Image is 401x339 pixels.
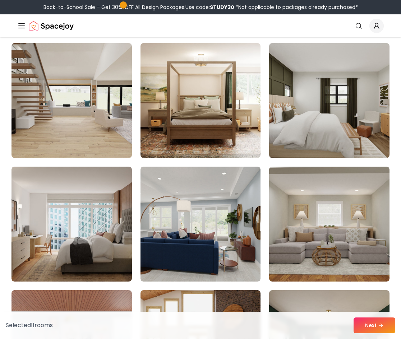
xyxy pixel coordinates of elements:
[17,14,384,37] nav: Global
[140,43,261,158] img: Room room-83
[354,317,395,333] button: Next
[11,43,132,158] img: Room room-82
[269,167,390,282] img: Room room-87
[6,321,53,330] p: Selected 11 room s
[210,4,234,11] b: STUDY30
[269,43,390,158] img: Room room-84
[140,167,261,282] img: Room room-86
[29,19,74,33] a: Spacejoy
[185,4,234,11] span: Use code:
[29,19,74,33] img: Spacejoy Logo
[234,4,358,11] span: *Not applicable to packages already purchased*
[11,167,132,282] img: Room room-85
[43,4,358,11] div: Back-to-School Sale – Get 30% OFF All Design Packages.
